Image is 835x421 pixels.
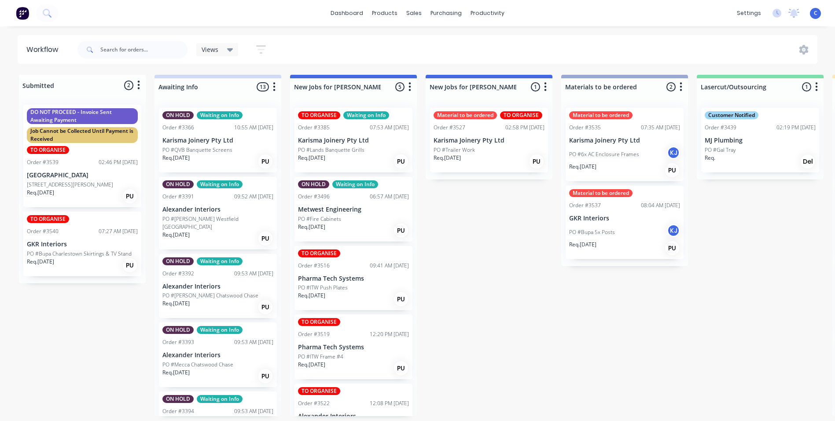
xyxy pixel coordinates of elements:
[27,146,69,154] div: TO ORGANISE
[732,7,765,20] div: settings
[159,108,277,172] div: ON HOLDWaiting on InfoOrder #336610:55 AM [DATE]Karisma Joinery Pty LtdPO #QVB Banquette ScreensR...
[705,154,715,162] p: Req.
[162,326,194,334] div: ON HOLD
[197,111,243,119] div: Waiting on Info
[159,254,277,318] div: ON HOLDWaiting on InfoOrder #339209:53 AM [DATE]Alexander InteriorsPO #[PERSON_NAME] Chatswood Ch...
[298,344,409,351] p: Pharma Tech Systems
[298,146,364,154] p: PO #Lands Banquette Grills
[569,241,596,249] p: Req. [DATE]
[370,399,409,407] div: 12:08 PM [DATE]
[298,215,341,223] p: PO #Fire Cabinets
[234,124,273,132] div: 10:55 AM [DATE]
[667,146,680,159] div: KJ
[434,124,465,132] div: Order #3527
[298,262,330,270] div: Order #3516
[258,300,272,314] div: PU
[23,105,141,207] div: DO NOT PROCEED - Invoice Sent Awaiting PaymentJob Cannot be Collected Until Payment is ReceivedTO...
[434,154,461,162] p: Req. [DATE]
[27,189,54,197] p: Req. [DATE]
[569,215,680,222] p: GKR Interiors
[298,275,409,282] p: Pharma Tech Systems
[162,292,258,300] p: PO #[PERSON_NAME] Chatswood Chase
[100,41,188,59] input: Search for orders...
[27,172,138,179] p: [GEOGRAPHIC_DATA]
[801,154,815,168] div: Del
[298,137,409,144] p: Karisma Joinery Pty Ltd
[294,246,412,311] div: TO ORGANISEOrder #351609:41 AM [DATE]Pharma Tech SystemsPO #ITW Push PlatesReq.[DATE]PU
[569,228,615,236] p: PO #Bupa 5x Posts
[16,7,29,20] img: Factory
[298,387,340,395] div: TO ORGANISE
[505,124,544,132] div: 02:58 PM [DATE]
[298,249,340,257] div: TO ORGANISE
[368,7,402,20] div: products
[298,180,329,188] div: ON HOLD
[27,158,59,166] div: Order #3539
[298,413,409,420] p: Alexander Interiors
[298,361,325,369] p: Req. [DATE]
[466,7,509,20] div: productivity
[159,322,277,387] div: ON HOLDWaiting on InfoOrder #339309:53 AM [DATE]Alexander InteriorsPO #Mecca Chatswood ChaseReq.[...
[298,124,330,132] div: Order #3385
[569,150,639,158] p: PO #6x AC Enclosure Frames
[402,7,426,20] div: sales
[162,154,190,162] p: Req. [DATE]
[426,7,466,20] div: purchasing
[298,399,330,407] div: Order #3522
[162,351,273,359] p: Alexander Interiors
[123,258,137,272] div: PU
[294,108,412,172] div: TO ORGANISEWaiting on InfoOrder #338507:53 AM [DATE]Karisma Joinery Pty LtdPO #Lands Banquette Gr...
[27,108,138,124] div: DO NOT PROCEED - Invoice Sent Awaiting Payment
[234,193,273,201] div: 09:52 AM [DATE]
[162,193,194,201] div: Order #3391
[27,258,54,266] p: Req. [DATE]
[814,9,817,17] span: C
[298,318,340,326] div: TO ORGANISE
[394,154,408,168] div: PU
[298,193,330,201] div: Order #3496
[294,315,412,379] div: TO ORGANISEOrder #351912:20 PM [DATE]Pharma Tech SystemsPO #ITW Frame #4Req.[DATE]PU
[394,361,408,375] div: PU
[370,262,409,270] div: 09:41 AM [DATE]
[162,146,232,154] p: PO #QVB Banquette Screens
[298,284,348,292] p: PO #ITW Push Plates
[123,189,137,203] div: PU
[162,361,233,369] p: PO #Mecca Chatswood Chase
[641,201,680,209] div: 08:04 AM [DATE]
[23,212,141,276] div: TO ORGANISEOrder #354007:27 AM [DATE]GKR InteriorsPO #Bupa Charlestown Skirtings & TV StandReq.[D...
[159,177,277,249] div: ON HOLDWaiting on InfoOrder #339109:52 AM [DATE]Alexander InteriorsPO #[PERSON_NAME] Westfield [G...
[197,326,243,334] div: Waiting on Info
[705,111,758,119] div: Customer Notified
[26,44,63,55] div: Workflow
[705,146,736,154] p: PO #Gal Tray
[569,189,633,197] div: Material to be ordered
[641,124,680,132] div: 07:35 AM [DATE]
[370,193,409,201] div: 06:57 AM [DATE]
[530,154,544,168] div: PU
[162,206,273,213] p: Alexander Interiors
[298,330,330,338] div: Order #3519
[343,111,389,119] div: Waiting on Info
[776,124,816,132] div: 02:19 PM [DATE]
[569,137,680,144] p: Karisma Joinery Pty Ltd
[298,353,343,361] p: PO #ITW Frame #4
[569,201,601,209] div: Order #3537
[162,215,273,231] p: PO #[PERSON_NAME] Westfield [GEOGRAPHIC_DATA]
[99,227,138,235] div: 07:27 AM [DATE]
[99,158,138,166] div: 02:46 PM [DATE]
[27,215,69,223] div: TO ORGANISE
[665,163,679,177] div: PU
[394,292,408,306] div: PU
[665,241,679,255] div: PU
[667,224,680,237] div: KJ
[370,124,409,132] div: 07:53 AM [DATE]
[162,283,273,290] p: Alexander Interiors
[566,186,684,259] div: Material to be orderedOrder #353708:04 AM [DATE]GKR InteriorsPO #Bupa 5x PostsKJReq.[DATE]PU
[370,330,409,338] div: 12:20 PM [DATE]
[569,163,596,171] p: Req. [DATE]
[298,223,325,231] p: Req. [DATE]
[332,180,378,188] div: Waiting on Info
[569,111,633,119] div: Material to be ordered
[705,137,816,144] p: MJ Plumbing
[294,177,412,242] div: ON HOLDWaiting on InfoOrder #349606:57 AM [DATE]Metwest EngineeringPO #Fire CabinetsReq.[DATE]PU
